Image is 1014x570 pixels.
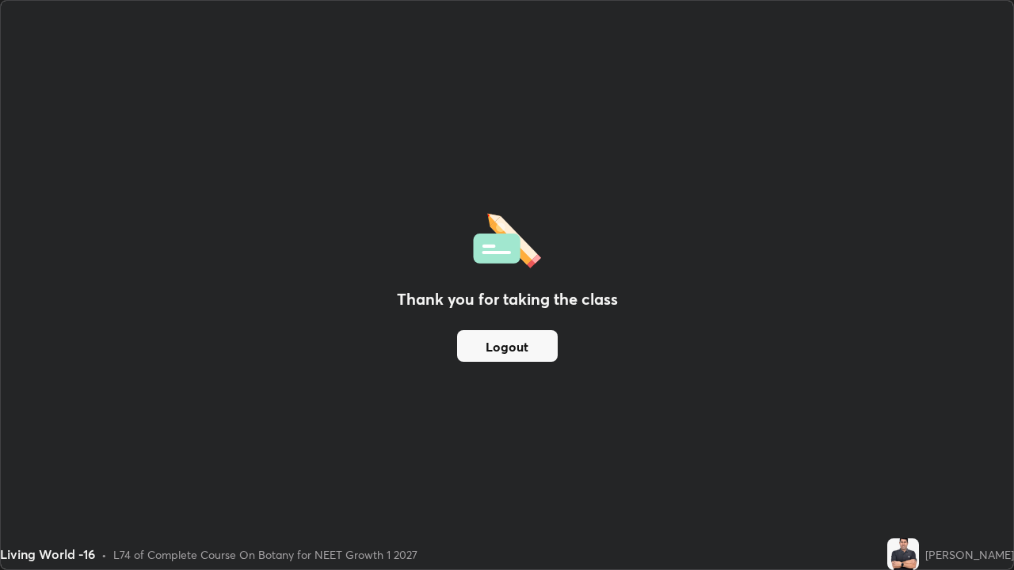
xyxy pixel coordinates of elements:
h2: Thank you for taking the class [397,287,618,311]
div: L74 of Complete Course On Botany for NEET Growth 1 2027 [113,546,417,563]
div: • [101,546,107,563]
img: offlineFeedback.1438e8b3.svg [473,208,541,268]
img: 364720b0a7814bb496f4b8cab5382653.jpg [887,538,919,570]
button: Logout [457,330,558,362]
div: [PERSON_NAME] [925,546,1014,563]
